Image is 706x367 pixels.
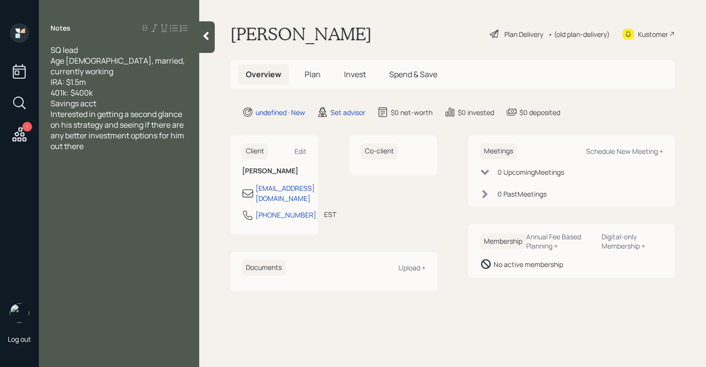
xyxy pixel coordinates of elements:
div: Schedule New Meeting + [586,147,663,156]
span: Overview [246,69,281,80]
div: No active membership [494,259,563,269]
div: $0 deposited [519,107,560,117]
div: Log out [8,334,31,344]
div: $0 net-worth [391,107,432,117]
h1: [PERSON_NAME] [230,23,372,45]
div: 0 Upcoming Meeting s [498,167,564,177]
div: 1 [22,122,32,132]
div: Set advisor [330,107,365,117]
div: $0 invested [458,107,494,117]
h6: Documents [242,260,286,276]
h6: Client [242,143,268,159]
div: Edit [294,147,307,156]
span: Invest [344,69,366,80]
div: Upload + [398,263,426,272]
h6: Membership [480,234,526,250]
label: Notes [51,23,70,33]
h6: [PERSON_NAME] [242,167,307,175]
span: Savings acct [51,98,96,109]
div: undefined · New [256,107,305,117]
div: Kustomer [638,29,668,39]
span: Plan [305,69,321,80]
div: • (old plan-delivery) [548,29,610,39]
span: SQ lead [51,45,78,55]
div: Digital-only Membership + [602,232,663,250]
div: EST [324,209,336,219]
div: Annual Fee Based Planning + [526,232,594,250]
h6: Co-client [361,143,398,159]
span: Age [DEMOGRAPHIC_DATA], married, currently working [51,55,186,77]
span: IRA: $1.5m [51,77,86,87]
span: 401k: $400k [51,87,93,98]
div: [EMAIL_ADDRESS][DOMAIN_NAME] [256,183,315,203]
span: Interested in getting a second glance on his strategy and seeing if there are any better investme... [51,109,186,151]
div: [PHONE_NUMBER] [256,210,316,220]
img: robby-grisanti-headshot.png [10,303,29,323]
h6: Meetings [480,143,517,159]
span: Spend & Save [389,69,437,80]
div: Plan Delivery [504,29,543,39]
div: 0 Past Meeting s [498,189,547,199]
